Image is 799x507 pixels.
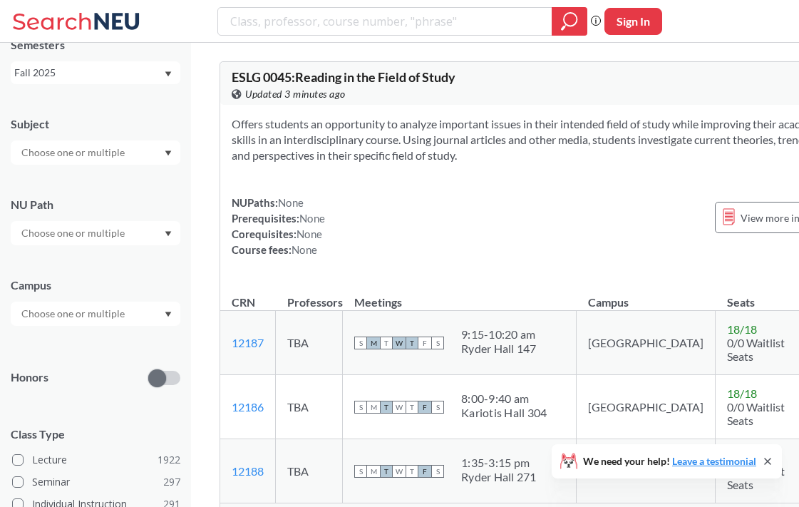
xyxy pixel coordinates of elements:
[393,401,406,414] span: W
[461,406,547,420] div: Kariotis Hall 304
[297,227,322,240] span: None
[11,426,180,442] span: Class Type
[11,61,180,84] div: Fall 2025Dropdown arrow
[406,465,418,478] span: T
[165,150,172,156] svg: Dropdown arrow
[232,464,264,478] a: 12188
[672,455,756,467] a: Leave a testimonial
[367,337,380,349] span: M
[393,337,406,349] span: W
[163,474,180,490] span: 297
[158,452,180,468] span: 1922
[232,336,264,349] a: 12187
[577,311,716,375] td: [GEOGRAPHIC_DATA]
[165,312,172,317] svg: Dropdown arrow
[461,391,547,406] div: 8:00 - 9:40 am
[232,69,455,85] span: ESLG 0045 : Reading in the Field of Study
[431,465,444,478] span: S
[12,473,180,491] label: Seminar
[418,337,431,349] span: F
[245,86,346,102] span: Updated 3 minutes ago
[461,342,537,356] div: Ryder Hall 147
[406,401,418,414] span: T
[14,144,134,161] input: Choose one or multiple
[583,456,756,466] span: We need your help!
[278,196,304,209] span: None
[232,195,325,257] div: NUPaths: Prerequisites: Corequisites: Course fees:
[577,375,716,439] td: [GEOGRAPHIC_DATA]
[431,401,444,414] span: S
[229,9,542,34] input: Class, professor, course number, "phrase"
[232,400,264,414] a: 12186
[11,369,48,386] p: Honors
[604,8,662,35] button: Sign In
[165,71,172,77] svg: Dropdown arrow
[11,221,180,245] div: Dropdown arrow
[561,11,578,31] svg: magnifying glass
[418,401,431,414] span: F
[461,327,537,342] div: 9:15 - 10:20 am
[354,401,367,414] span: S
[367,401,380,414] span: M
[12,451,180,469] label: Lecture
[232,295,255,310] div: CRN
[11,140,180,165] div: Dropdown arrow
[11,116,180,132] div: Subject
[276,280,343,311] th: Professors
[380,337,393,349] span: T
[276,375,343,439] td: TBA
[343,280,577,311] th: Meetings
[11,197,180,212] div: NU Path
[367,465,380,478] span: M
[418,465,431,478] span: F
[406,337,418,349] span: T
[14,305,134,322] input: Choose one or multiple
[727,322,757,336] span: 18 / 18
[727,400,785,427] span: 0/0 Waitlist Seats
[393,465,406,478] span: W
[14,65,163,81] div: Fall 2025
[461,456,537,470] div: 1:35 - 3:15 pm
[14,225,134,242] input: Choose one or multiple
[727,386,757,400] span: 18 / 18
[276,439,343,503] td: TBA
[727,336,785,363] span: 0/0 Waitlist Seats
[165,231,172,237] svg: Dropdown arrow
[577,280,716,311] th: Campus
[380,401,393,414] span: T
[299,212,325,225] span: None
[11,37,180,53] div: Semesters
[292,243,317,256] span: None
[354,465,367,478] span: S
[276,311,343,375] td: TBA
[11,302,180,326] div: Dropdown arrow
[461,470,537,484] div: Ryder Hall 271
[354,337,367,349] span: S
[552,7,587,36] div: magnifying glass
[431,337,444,349] span: S
[11,277,180,293] div: Campus
[380,465,393,478] span: T
[577,439,716,503] td: [GEOGRAPHIC_DATA]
